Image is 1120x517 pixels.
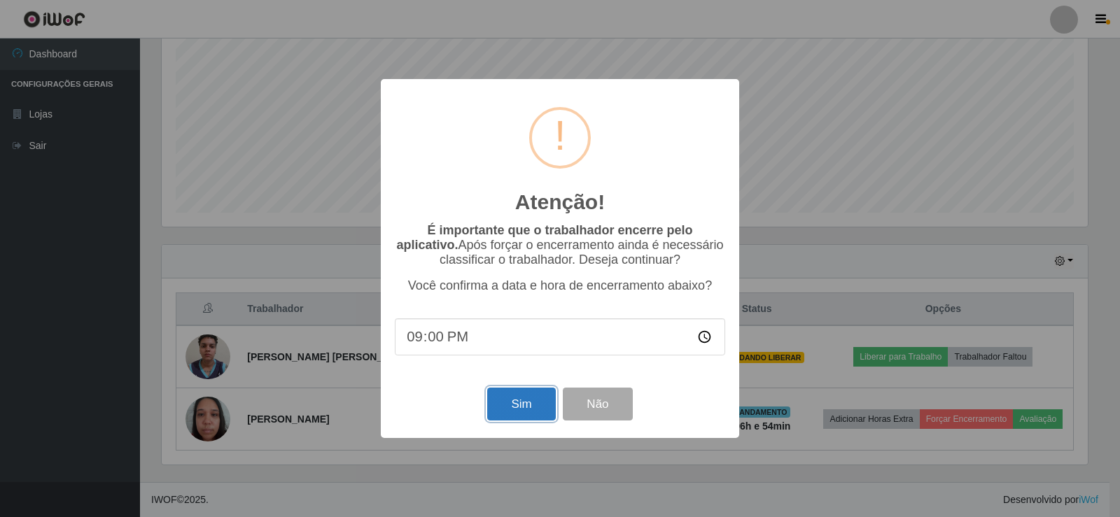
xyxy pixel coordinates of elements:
[395,278,725,293] p: Você confirma a data e hora de encerramento abaixo?
[395,223,725,267] p: Após forçar o encerramento ainda é necessário classificar o trabalhador. Deseja continuar?
[487,388,555,420] button: Sim
[396,223,692,252] b: É importante que o trabalhador encerre pelo aplicativo.
[515,190,605,215] h2: Atenção!
[563,388,632,420] button: Não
